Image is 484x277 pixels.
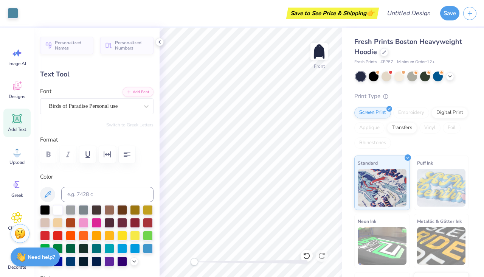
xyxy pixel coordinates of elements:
[393,107,429,118] div: Embroidery
[40,69,154,79] div: Text Tool
[431,107,468,118] div: Digital Print
[314,63,325,70] div: Front
[312,44,327,59] img: Front
[358,227,406,265] img: Neon Ink
[28,254,55,261] strong: Need help?
[387,122,417,134] div: Transfers
[419,122,441,134] div: Vinyl
[417,159,433,167] span: Puff Ink
[354,137,391,149] div: Rhinestones
[61,187,154,202] input: e.g. 7428 c
[100,37,154,54] button: Personalized Numbers
[417,169,466,207] img: Puff Ink
[9,93,25,100] span: Designs
[358,217,376,225] span: Neon Ink
[9,159,25,165] span: Upload
[440,6,459,20] button: Save
[123,87,154,97] button: Add Font
[354,92,469,101] div: Print Type
[5,225,29,237] span: Clipart & logos
[354,122,385,134] div: Applique
[40,135,154,144] label: Format
[417,227,466,265] img: Metallic & Glitter Ink
[358,159,378,167] span: Standard
[191,258,198,266] div: Accessibility label
[354,59,377,65] span: Fresh Prints
[8,61,26,67] span: Image AI
[417,217,462,225] span: Metallic & Glitter Ink
[8,264,26,270] span: Decorate
[115,40,149,51] span: Personalized Numbers
[55,40,89,51] span: Personalized Names
[8,126,26,132] span: Add Text
[397,59,435,65] span: Minimum Order: 12 +
[354,37,462,56] span: Fresh Prints Boston Heavyweight Hoodie
[358,169,406,207] img: Standard
[40,37,93,54] button: Personalized Names
[354,107,391,118] div: Screen Print
[380,59,393,65] span: # FP87
[106,122,154,128] button: Switch to Greek Letters
[381,6,436,21] input: Untitled Design
[288,8,377,19] div: Save to See Price & Shipping
[40,173,154,181] label: Color
[11,192,23,198] span: Greek
[40,87,51,96] label: Font
[366,8,375,17] span: 👉
[443,122,461,134] div: Foil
